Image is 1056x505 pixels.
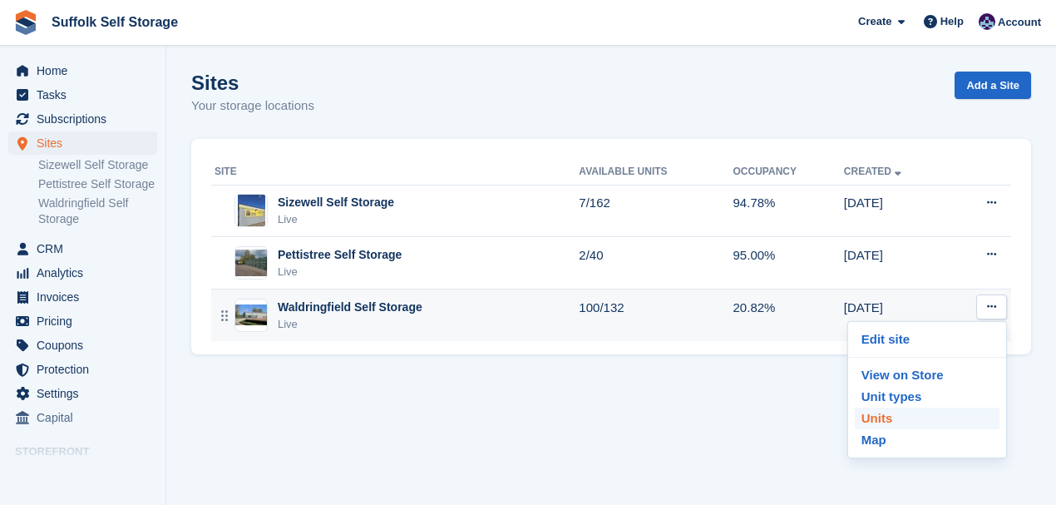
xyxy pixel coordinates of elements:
[998,14,1041,31] span: Account
[855,429,999,451] a: Map
[855,408,999,429] a: Units
[733,159,844,186] th: Occupancy
[38,157,157,173] a: Sizewell Self Storage
[979,13,995,30] img: William Notcutt
[211,159,579,186] th: Site
[278,264,402,280] div: Live
[8,237,157,260] a: menu
[844,237,950,290] td: [DATE]
[137,466,157,486] a: Preview store
[37,237,136,260] span: CRM
[37,131,136,155] span: Sites
[38,176,157,192] a: Pettistree Self Storage
[733,237,844,290] td: 95.00%
[844,166,905,177] a: Created
[37,309,136,333] span: Pricing
[191,72,314,94] h1: Sites
[8,358,157,381] a: menu
[238,194,265,227] img: Image of Sizewell Self Storage site
[8,131,157,155] a: menu
[278,194,394,211] div: Sizewell Self Storage
[37,464,136,488] span: Online Store
[191,97,314,116] p: Your storage locations
[579,159,733,186] th: Available Units
[733,290,844,341] td: 20.82%
[579,185,733,237] td: 7/162
[579,237,733,290] td: 2/40
[38,196,157,227] a: Waldringfield Self Storage
[278,299,422,316] div: Waldringfield Self Storage
[37,382,136,405] span: Settings
[37,285,136,309] span: Invoices
[844,185,950,237] td: [DATE]
[940,13,964,30] span: Help
[8,261,157,285] a: menu
[8,107,157,131] a: menu
[855,329,999,350] a: Edit site
[733,185,844,237] td: 94.78%
[37,358,136,381] span: Protection
[37,83,136,106] span: Tasks
[855,386,999,408] a: Unit types
[8,309,157,333] a: menu
[235,304,267,325] img: Image of Waldringfield Self Storage site
[37,107,136,131] span: Subscriptions
[858,13,891,30] span: Create
[955,72,1031,99] a: Add a Site
[8,406,157,429] a: menu
[8,464,157,488] a: menu
[37,261,136,285] span: Analytics
[37,406,136,429] span: Capital
[8,59,157,82] a: menu
[278,246,402,264] div: Pettistree Self Storage
[278,316,422,333] div: Live
[37,59,136,82] span: Home
[45,8,185,36] a: Suffolk Self Storage
[13,10,38,35] img: stora-icon-8386f47178a22dfd0bd8f6a31ec36ba5ce8667c1dd55bd0f319d3a0aa187defe.svg
[8,382,157,405] a: menu
[579,290,733,341] td: 100/132
[278,211,394,228] div: Live
[15,443,165,460] span: Storefront
[37,334,136,357] span: Coupons
[8,285,157,309] a: menu
[235,250,267,276] img: Image of Pettistree Self Storage site
[8,334,157,357] a: menu
[855,364,999,386] a: View on Store
[844,290,950,341] td: [DATE]
[8,83,157,106] a: menu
